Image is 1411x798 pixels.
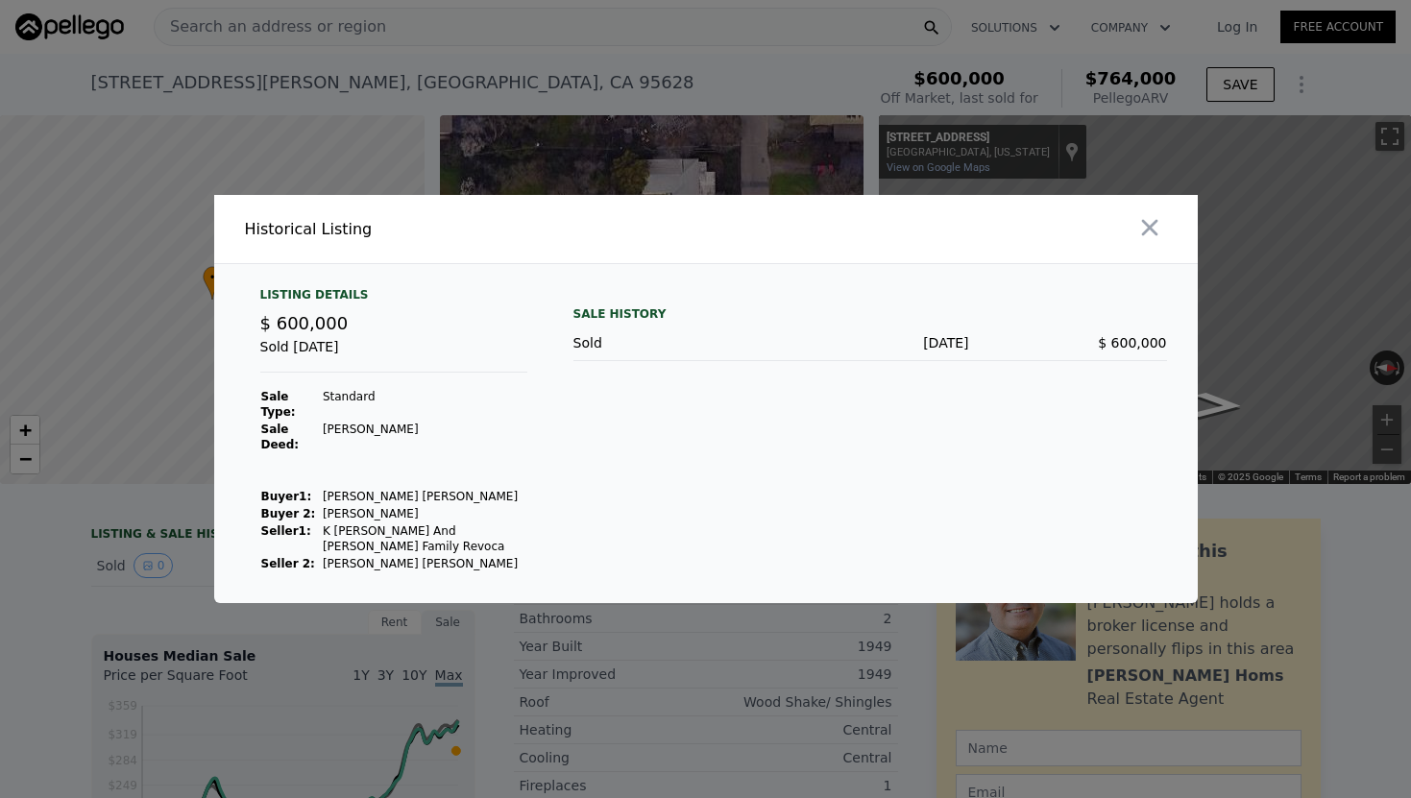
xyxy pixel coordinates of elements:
[322,421,527,453] td: [PERSON_NAME]
[261,507,316,520] strong: Buyer 2:
[322,555,527,572] td: [PERSON_NAME] [PERSON_NAME]
[573,302,1167,326] div: Sale History
[260,313,349,333] span: $ 600,000
[322,505,527,522] td: [PERSON_NAME]
[260,337,527,373] div: Sold [DATE]
[261,423,300,451] strong: Sale Deed:
[261,524,311,538] strong: Seller 1 :
[573,333,771,352] div: Sold
[261,490,312,503] strong: Buyer 1 :
[261,390,296,419] strong: Sale Type:
[322,488,527,505] td: [PERSON_NAME] [PERSON_NAME]
[322,388,527,421] td: Standard
[771,333,969,352] div: [DATE]
[260,287,527,310] div: Listing Details
[1098,335,1166,351] span: $ 600,000
[261,557,315,570] strong: Seller 2:
[245,218,698,241] div: Historical Listing
[322,522,527,555] td: K [PERSON_NAME] And [PERSON_NAME] Family Revoca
